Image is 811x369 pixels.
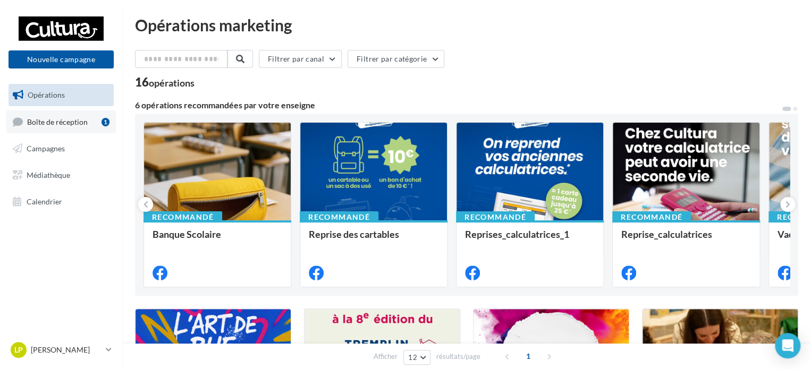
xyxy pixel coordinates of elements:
[520,348,537,365] span: 1
[374,351,398,362] span: Afficher
[403,350,430,365] button: 12
[612,211,691,223] div: Recommandé
[14,345,23,355] span: LP
[135,101,781,109] div: 6 opérations recommandées par votre enseigne
[408,353,417,362] span: 12
[348,50,444,68] button: Filtrer par catégorie
[775,333,800,358] div: Open Intercom Messenger
[135,76,195,88] div: 16
[9,50,114,68] button: Nouvelle campagne
[27,196,62,205] span: Calendrier
[6,138,116,160] a: Campagnes
[153,228,221,240] span: Banque Scolaire
[300,211,378,223] div: Recommandé
[28,90,65,99] span: Opérations
[149,78,195,88] div: opérations
[436,351,480,362] span: résultats/page
[27,170,70,179] span: Médiathèque
[9,340,114,360] a: LP [PERSON_NAME]
[309,228,399,240] span: Reprise des cartables
[621,228,712,240] span: Reprise_calculatrices
[27,144,65,153] span: Campagnes
[6,110,116,133] a: Boîte de réception1
[6,191,116,213] a: Calendrier
[259,50,342,68] button: Filtrer par canal
[456,211,535,223] div: Recommandé
[143,211,222,223] div: Recommandé
[465,228,569,240] span: Reprises_calculatrices_1
[6,164,116,186] a: Médiathèque
[6,84,116,106] a: Opérations
[102,118,109,126] div: 1
[31,345,102,355] p: [PERSON_NAME]
[135,17,798,33] div: Opérations marketing
[27,117,88,126] span: Boîte de réception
